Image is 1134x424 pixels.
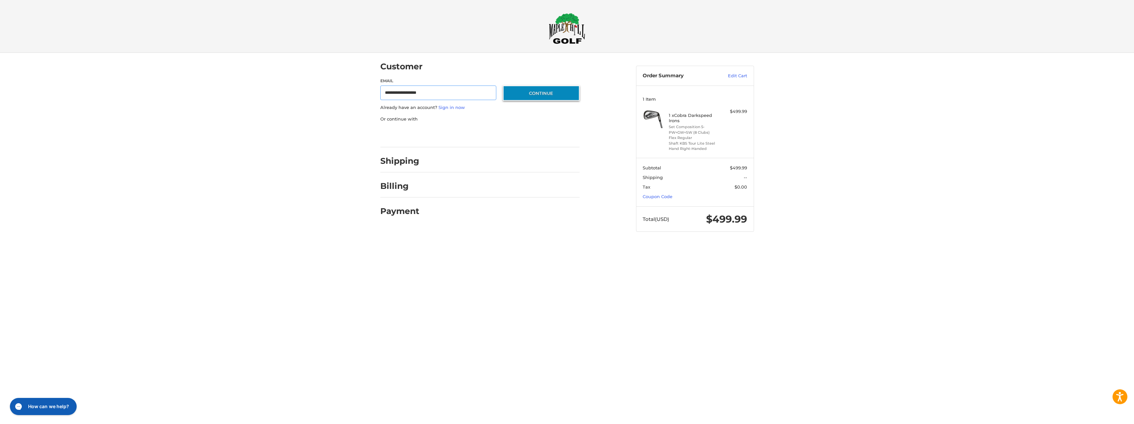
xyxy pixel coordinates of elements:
[643,194,672,199] a: Coupon Code
[669,113,719,124] h4: 1 x Cobra Darkspeed Irons
[714,73,747,79] a: Edit Cart
[549,13,585,44] img: Maple Hill Golf
[706,213,747,225] span: $499.99
[438,105,465,110] a: Sign in now
[744,175,747,180] span: --
[643,175,663,180] span: Shipping
[490,129,540,141] iframe: PayPal-venmo
[669,135,719,141] li: Flex Regular
[643,96,747,102] h3: 1 Item
[380,104,580,111] p: Already have an account?
[669,141,719,146] li: Shaft KBS Tour Lite Steel
[380,206,419,216] h2: Payment
[669,146,719,152] li: Hand Right-Handed
[434,129,484,141] iframe: PayPal-paylater
[503,86,580,101] button: Continue
[7,396,79,417] iframe: Gorgias live chat messenger
[380,116,580,123] p: Or continue with
[378,129,428,141] iframe: PayPal-paypal
[669,124,719,135] li: Set Composition 5-PW+GW+SW (8 Clubs)
[380,78,497,84] label: Email
[721,108,747,115] div: $499.99
[643,216,669,222] span: Total (USD)
[730,165,747,170] span: $499.99
[643,184,650,190] span: Tax
[643,73,714,79] h3: Order Summary
[643,165,661,170] span: Subtotal
[735,184,747,190] span: $0.00
[380,61,423,72] h2: Customer
[380,181,419,191] h2: Billing
[380,156,419,166] h2: Shipping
